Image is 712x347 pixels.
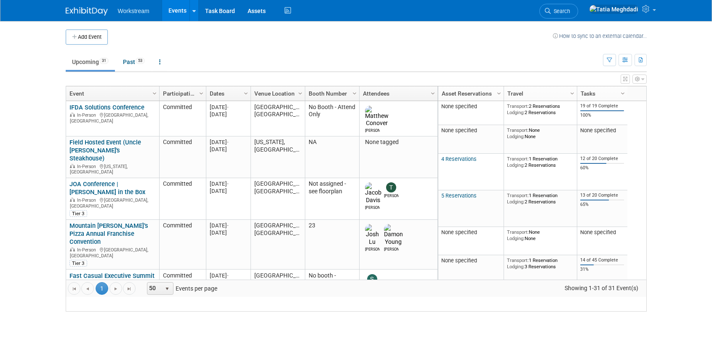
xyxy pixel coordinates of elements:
[365,246,380,252] div: Josh Lu
[494,86,504,99] a: Column Settings
[507,192,573,205] div: 1 Reservation 2 Reservations
[618,86,627,99] a: Column Settings
[507,257,573,270] div: 1 Reservation 3 Reservations
[367,274,377,284] img: Sarah Chan
[69,196,155,209] div: [GEOGRAPHIC_DATA], [GEOGRAPHIC_DATA]
[251,220,305,270] td: [GEOGRAPHIC_DATA], [GEOGRAPHIC_DATA]
[365,224,380,246] img: Josh Lu
[305,101,359,136] td: No Booth - Attend Only
[507,257,529,263] span: Transport:
[441,127,477,133] span: None specified
[241,86,251,99] a: Column Settings
[70,198,75,202] img: In-Person Event
[151,90,158,97] span: Column Settings
[580,103,624,109] div: 19 of 19 Complete
[589,5,639,14] img: Tatia Meghdadi
[198,90,205,97] span: Column Settings
[254,86,299,101] a: Venue Location
[69,111,155,124] div: [GEOGRAPHIC_DATA], [GEOGRAPHIC_DATA]
[99,58,109,64] span: 31
[251,178,305,220] td: [GEOGRAPHIC_DATA], [GEOGRAPHIC_DATA]
[363,86,432,101] a: Attendees
[365,127,380,133] div: Matthew Conover
[69,86,154,101] a: Event
[251,101,305,136] td: [GEOGRAPHIC_DATA], [GEOGRAPHIC_DATA]
[507,86,571,101] a: Travel
[309,86,354,101] a: Booth Number
[136,58,145,64] span: 53
[77,198,99,203] span: In-Person
[305,270,359,298] td: No booth - sponsor/panel only
[580,267,624,272] div: 31%
[126,286,133,292] span: Go to the last page
[210,139,247,146] div: [DATE]
[71,286,77,292] span: Go to the first page
[117,54,151,70] a: Past53
[251,136,305,178] td: [US_STATE], [GEOGRAPHIC_DATA]
[69,104,144,111] a: IFDA Solutions Conference
[507,109,525,115] span: Lodging:
[441,103,477,109] span: None specified
[66,7,108,16] img: ExhibitDay
[69,210,87,217] div: Tier 3
[70,247,75,251] img: In-Person Event
[441,192,477,199] a: 5 Reservations
[69,180,145,196] a: JOA Conference | [PERSON_NAME] in the Box
[551,8,570,14] span: Search
[580,257,624,263] div: 14 of 45 Complete
[210,187,247,195] div: [DATE]
[210,279,247,286] div: [DATE]
[243,90,249,97] span: Column Settings
[553,33,647,39] a: How to sync to an external calendar...
[69,272,155,280] a: Fast Casual Executive Summit
[507,229,529,235] span: Transport:
[619,90,626,97] span: Column Settings
[568,86,577,99] a: Column Settings
[507,229,573,241] div: None None
[507,156,573,168] div: 1 Reservation 2 Reservations
[507,162,525,168] span: Lodging:
[118,8,149,14] span: Workstream
[210,104,247,111] div: [DATE]
[580,156,624,162] div: 12 of 20 Complete
[429,90,436,97] span: Column Settings
[210,146,247,153] div: [DATE]
[507,127,529,133] span: Transport:
[507,103,529,109] span: Transport:
[164,286,171,292] span: select
[159,220,206,270] td: Committed
[210,111,247,118] div: [DATE]
[580,127,624,134] div: None specified
[210,180,247,187] div: [DATE]
[159,270,206,298] td: Committed
[69,246,155,259] div: [GEOGRAPHIC_DATA], [GEOGRAPHIC_DATA]
[69,163,155,175] div: [US_STATE], [GEOGRAPHIC_DATA]
[69,139,141,162] a: Field Hosted Event (Uncle [PERSON_NAME]'s Steakhouse)
[150,86,159,99] a: Column Settings
[296,86,305,99] a: Column Settings
[496,90,502,97] span: Column Settings
[507,264,525,270] span: Lodging:
[159,178,206,220] td: Committed
[210,229,247,236] div: [DATE]
[581,86,622,101] a: Tasks
[557,282,646,294] span: Showing 1-31 of 31 Event(s)
[507,127,573,139] div: None None
[305,220,359,270] td: 23
[580,202,624,208] div: 65%
[66,29,108,45] button: Add Event
[350,86,359,99] a: Column Settings
[507,199,525,205] span: Lodging:
[351,90,358,97] span: Column Settings
[428,86,437,99] a: Column Settings
[227,139,229,145] span: -
[365,106,389,128] img: Matthew Conover
[69,222,148,246] a: Mountain [PERSON_NAME]’s Pizza Annual Franchise Convention
[441,156,477,162] a: 4 Reservations
[77,247,99,253] span: In-Person
[210,272,247,279] div: [DATE]
[363,139,434,146] div: None tagged
[70,164,75,168] img: In-Person Event
[66,54,115,70] a: Upcoming31
[109,282,122,295] a: Go to the next page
